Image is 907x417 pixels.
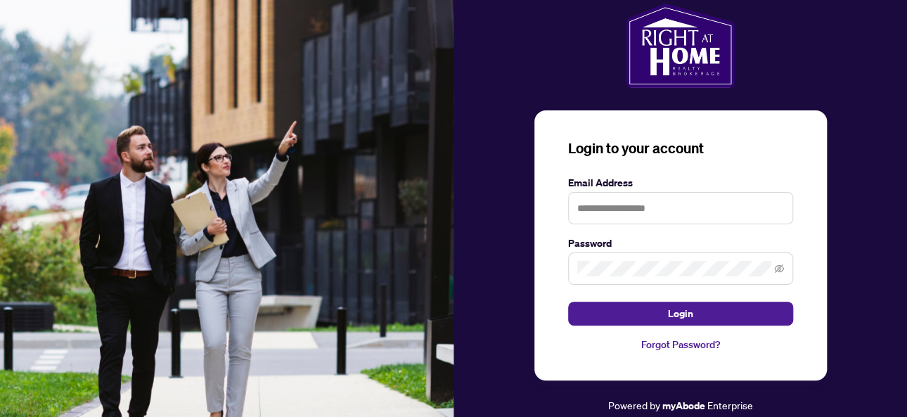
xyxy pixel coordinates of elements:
[668,302,693,325] span: Login
[626,4,735,88] img: ma-logo
[707,399,753,411] span: Enterprise
[568,236,793,251] label: Password
[568,337,793,352] a: Forgot Password?
[774,264,784,274] span: eye-invisible
[568,302,793,326] button: Login
[662,398,705,413] a: myAbode
[608,399,660,411] span: Powered by
[568,139,793,158] h3: Login to your account
[568,175,793,191] label: Email Address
